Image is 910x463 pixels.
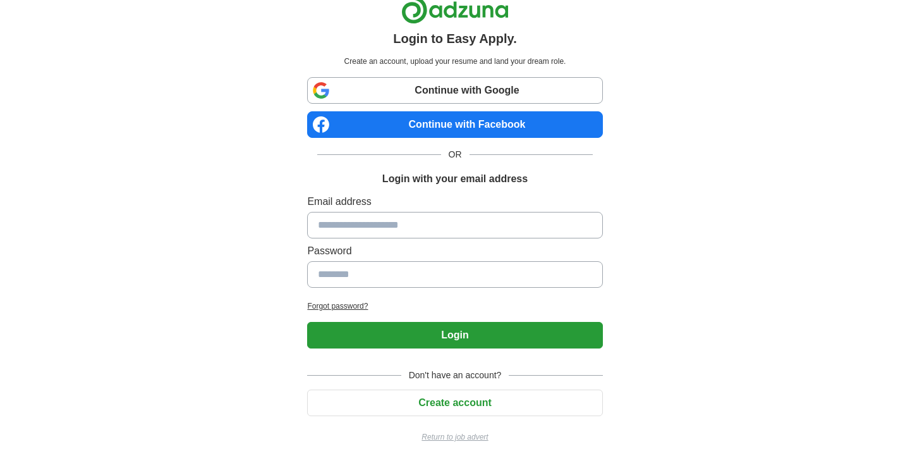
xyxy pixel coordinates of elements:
span: OR [441,148,470,161]
p: Create an account, upload your resume and land your dream role. [310,56,600,67]
button: Create account [307,390,602,416]
label: Email address [307,194,602,209]
h1: Login with your email address [382,171,528,187]
a: Create account [307,397,602,408]
a: Forgot password? [307,300,602,312]
a: Continue with Google [307,77,602,104]
label: Password [307,244,602,259]
h1: Login to Easy Apply. [393,29,517,48]
a: Return to job advert [307,431,602,443]
a: Continue with Facebook [307,111,602,138]
span: Don't have an account? [401,369,509,382]
button: Login [307,322,602,349]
